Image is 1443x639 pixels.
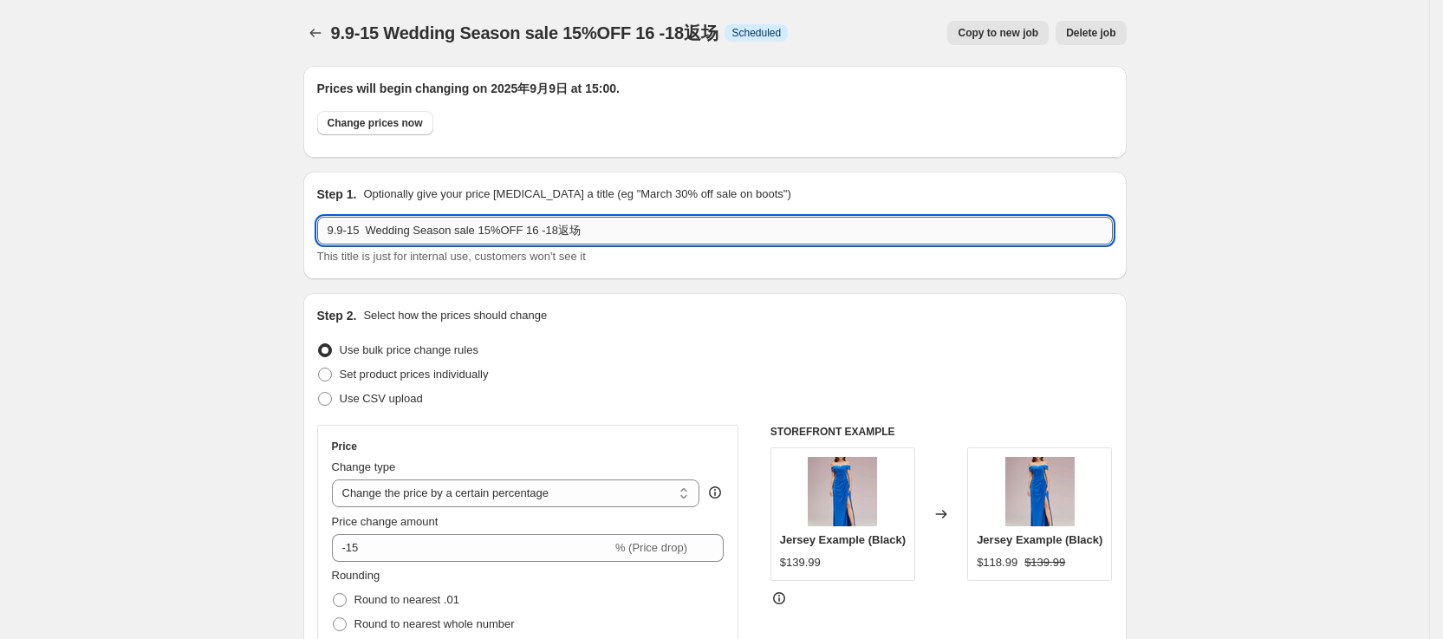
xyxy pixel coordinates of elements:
[780,533,906,546] span: Jersey Example (Black)
[331,23,718,42] span: 9.9-15 Wedding Season sale 15%OFF 16 -18返场
[354,593,459,606] span: Round to nearest .01
[363,186,790,203] p: Optionally give your price [MEDICAL_DATA] a title (eg "March 30% off sale on boots")
[977,533,1102,546] span: Jersey Example (Black)
[317,80,1113,97] h2: Prices will begin changing on 2025年9月9日 at 15:00.
[363,307,547,324] p: Select how the prices should change
[340,392,423,405] span: Use CSV upload
[317,250,586,263] span: This title is just for internal use, customers won't see it
[706,484,724,501] div: help
[808,457,877,526] img: 58a_59526f9b-9480-4d2b-a5db-10523bb038cb_80x.jpg
[615,541,687,554] span: % (Price drop)
[332,534,612,562] input: -15
[977,554,1017,571] div: $118.99
[1066,26,1115,40] span: Delete job
[780,554,821,571] div: $139.99
[317,186,357,203] h2: Step 1.
[770,425,1113,439] h6: STOREFRONT EXAMPLE
[317,111,433,135] button: Change prices now
[303,21,328,45] button: Price change jobs
[1056,21,1126,45] button: Delete job
[340,343,478,356] span: Use bulk price change rules
[1024,554,1065,571] strike: $139.99
[328,116,423,130] span: Change prices now
[332,440,357,453] h3: Price
[332,569,380,582] span: Rounding
[947,21,1049,45] button: Copy to new job
[317,217,1113,245] input: 30% off holiday sale
[354,617,515,630] span: Round to nearest whole number
[958,26,1038,40] span: Copy to new job
[332,460,396,473] span: Change type
[731,26,781,40] span: Scheduled
[340,368,489,381] span: Set product prices individually
[317,307,357,324] h2: Step 2.
[332,515,439,528] span: Price change amount
[1005,457,1075,526] img: 58a_59526f9b-9480-4d2b-a5db-10523bb038cb_80x.jpg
